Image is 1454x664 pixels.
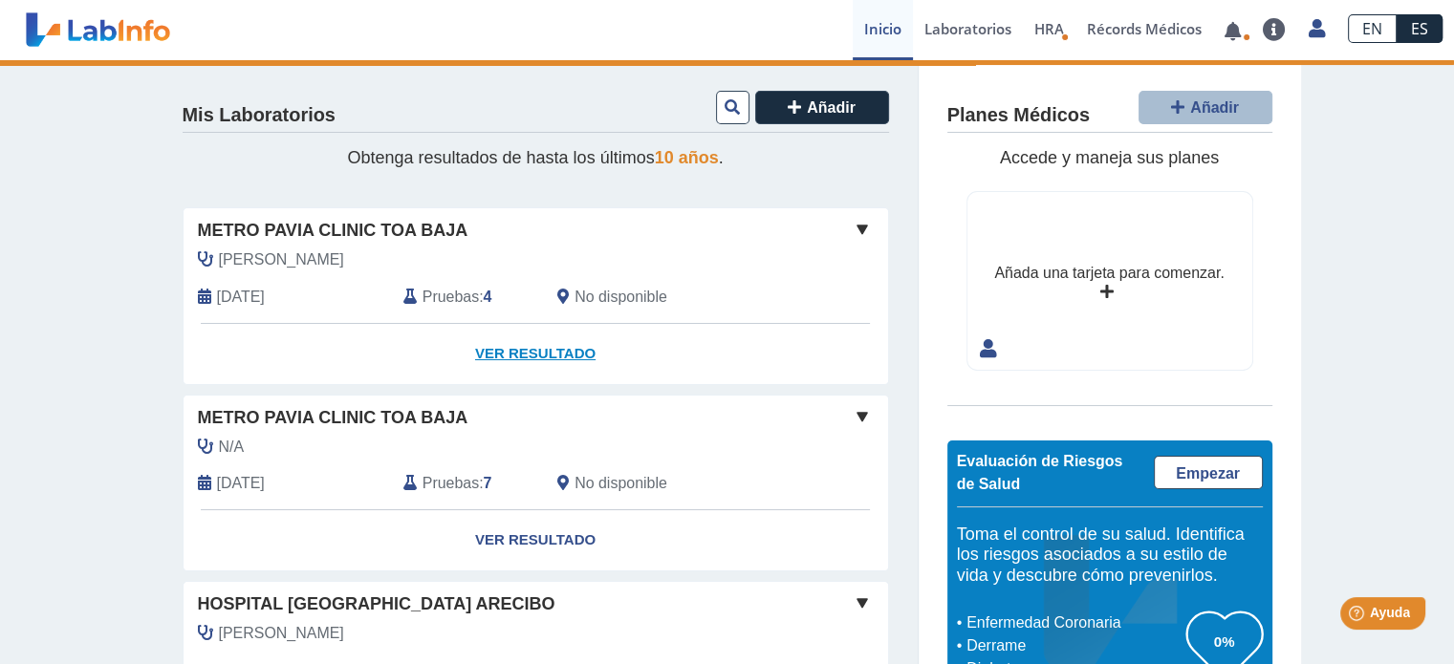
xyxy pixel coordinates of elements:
iframe: Help widget launcher [1284,589,1433,643]
span: Metro Pavia Clinic Toa Baja [198,218,468,244]
a: Ver Resultado [184,324,888,384]
span: 10 años [655,148,719,167]
b: 4 [484,289,492,305]
span: Añadir [1190,99,1239,116]
span: No disponible [575,472,667,495]
li: Derrame [962,634,1186,657]
button: Añadir [1139,91,1272,124]
a: ES [1397,14,1443,43]
span: No disponible [575,286,667,309]
span: Evaluación de Riesgos de Salud [957,453,1123,492]
a: Empezar [1154,456,1263,489]
span: Pruebas [423,286,479,309]
span: HRA [1034,19,1064,38]
span: Añadir [807,99,856,116]
span: N/A [219,436,245,459]
span: Accede y maneja sus planes [1000,148,1219,167]
a: Ver Resultado [184,510,888,570]
h3: 0% [1186,630,1263,653]
span: Obtenga resultados de hasta los últimos . [347,148,723,167]
span: 2025-08-15 [217,472,265,495]
span: Metro Pavia Clinic Toa Baja [198,405,468,431]
h4: Planes Médicos [947,104,1090,127]
a: EN [1348,14,1397,43]
h5: Toma el control de su salud. Identifica los riesgos asociados a su estilo de vida y descubre cómo... [957,525,1263,587]
li: Enfermedad Coronaria [962,611,1186,634]
span: Santiago Cardenas, Vanessa [219,622,344,645]
span: 2025-10-02 [217,286,265,309]
div: Añada una tarjeta para comenzar. [994,262,1224,285]
span: Hospital [GEOGRAPHIC_DATA] Arecibo [198,591,555,617]
div: : [389,472,543,495]
div: : [389,286,543,309]
h4: Mis Laboratorios [183,104,336,127]
button: Añadir [755,91,889,124]
span: Pruebas [423,472,479,495]
span: Lugo Lopez, Zahira [219,248,344,271]
span: Empezar [1176,465,1240,482]
b: 7 [484,475,492,491]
